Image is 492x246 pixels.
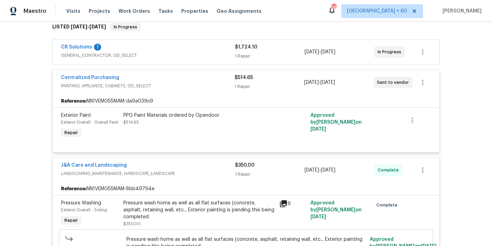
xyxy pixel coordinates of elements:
span: Sent to vendor [377,79,412,86]
span: [DATE] [304,80,319,85]
span: Work Orders [118,8,150,15]
span: Complete [378,167,402,174]
span: [GEOGRAPHIC_DATA] + 60 [347,8,407,15]
div: 1 [94,44,101,51]
b: Reference: [61,185,87,192]
span: Geo Assignments [217,8,262,15]
span: Approved by [PERSON_NAME] on [310,201,362,219]
b: Reference: [61,98,87,105]
span: Repair [62,217,81,224]
div: LISTED [DATE]-[DATE]In Progress [50,16,442,38]
span: GENERAL_CONTRACTOR, OD_SELECT [61,52,235,59]
span: $514.65 [235,75,253,80]
span: Projects [89,8,110,15]
div: 9 [279,200,306,208]
div: 567 [331,4,336,11]
div: PPG Paint Materials ordered by Opendoor [123,112,275,119]
span: - [71,24,106,29]
span: - [305,167,335,174]
span: $350.00 [235,163,255,168]
span: - [304,79,335,86]
span: [DATE] [71,24,87,29]
span: Tasks [158,9,173,14]
span: [PERSON_NAME] [440,8,482,15]
div: NN1VEMG55MAM-da9a039c9 [53,95,439,107]
span: Exterior Paint [61,113,91,118]
div: NN1VEMG55MAM-8bb49794e [53,183,439,195]
span: [DATE] [320,80,335,85]
span: Pressure Washing [61,201,101,205]
div: Pressure wash home as well as all flat surfaces (concrete, asphalt, retaining wall, etc... Exteri... [123,200,275,220]
span: - [305,49,335,55]
span: In Progress [378,49,404,55]
span: Exterior Overall - Overall Paint [61,120,118,124]
span: [DATE] [310,127,326,132]
a: J&A Care and Landscaping [61,163,127,168]
div: 1 Repair [235,83,304,90]
span: [DATE] [305,168,319,173]
div: 1 Repair [235,53,305,60]
div: 1 Repair [235,171,305,178]
span: Approved by [PERSON_NAME] on [310,113,362,132]
span: $350.00 [123,222,141,226]
span: Exterior Overall - Siding [61,208,107,212]
span: In Progress [111,24,140,30]
span: $514.65 [123,120,139,124]
span: LANDSCAPING_MAINTENANCE, HARDSCAPE_LANDSCAPE [61,170,235,177]
span: Maestro [24,8,46,15]
h6: LISTED [52,23,106,31]
span: $1,724.10 [235,45,257,50]
span: Visits [66,8,80,15]
span: Repair [62,129,81,136]
span: [DATE] [321,50,335,54]
span: [DATE] [310,214,326,219]
span: [DATE] [321,168,335,173]
span: [DATE] [305,50,319,54]
span: Properties [181,8,208,15]
a: CR Solutions [61,45,92,50]
span: [DATE] [89,24,106,29]
span: PAINTING, APPLIANCE, CABINETS, OD_SELECT [61,82,235,89]
a: Centralized Purchasing [61,75,119,80]
span: Complete [376,202,400,209]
